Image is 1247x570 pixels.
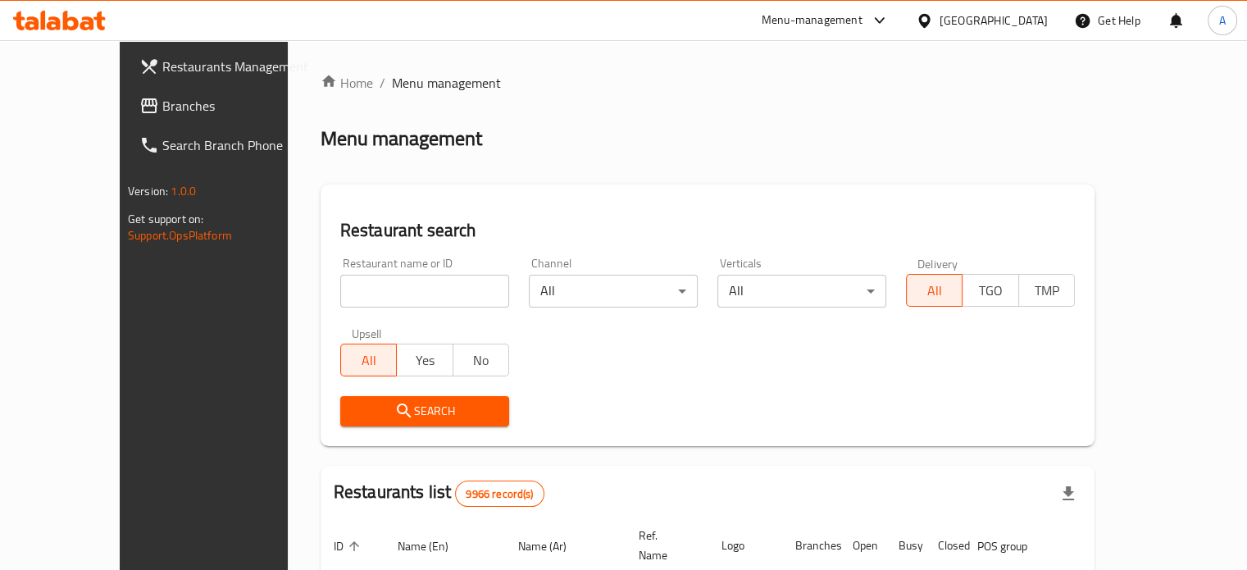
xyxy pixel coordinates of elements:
[460,349,503,372] span: No
[171,180,196,202] span: 1.0.0
[396,344,453,376] button: Yes
[453,344,509,376] button: No
[128,208,203,230] span: Get support on:
[403,349,446,372] span: Yes
[529,275,698,308] div: All
[126,86,328,125] a: Branches
[392,73,501,93] span: Menu management
[917,258,958,269] label: Delivery
[940,11,1048,30] div: [GEOGRAPHIC_DATA]
[969,279,1012,303] span: TGO
[518,536,588,556] span: Name (Ar)
[126,47,328,86] a: Restaurants Management
[1049,474,1088,513] div: Export file
[126,125,328,165] a: Search Branch Phone
[162,135,315,155] span: Search Branch Phone
[128,225,232,246] a: Support.OpsPlatform
[977,536,1049,556] span: POS group
[334,536,365,556] span: ID
[913,279,956,303] span: All
[321,73,1095,93] nav: breadcrumb
[906,274,963,307] button: All
[1026,279,1068,303] span: TMP
[762,11,862,30] div: Menu-management
[348,349,390,372] span: All
[717,275,886,308] div: All
[340,218,1075,243] h2: Restaurant search
[1219,11,1226,30] span: A
[1018,274,1075,307] button: TMP
[162,96,315,116] span: Branches
[340,396,509,426] button: Search
[162,57,315,76] span: Restaurants Management
[380,73,385,93] li: /
[639,526,689,565] span: Ref. Name
[455,481,544,507] div: Total records count
[340,275,509,308] input: Search for restaurant name or ID..
[321,125,482,152] h2: Menu management
[334,480,544,507] h2: Restaurants list
[398,536,470,556] span: Name (En)
[353,401,496,422] span: Search
[321,73,373,93] a: Home
[352,327,382,339] label: Upsell
[128,180,168,202] span: Version:
[340,344,397,376] button: All
[962,274,1018,307] button: TGO
[456,486,543,502] span: 9966 record(s)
